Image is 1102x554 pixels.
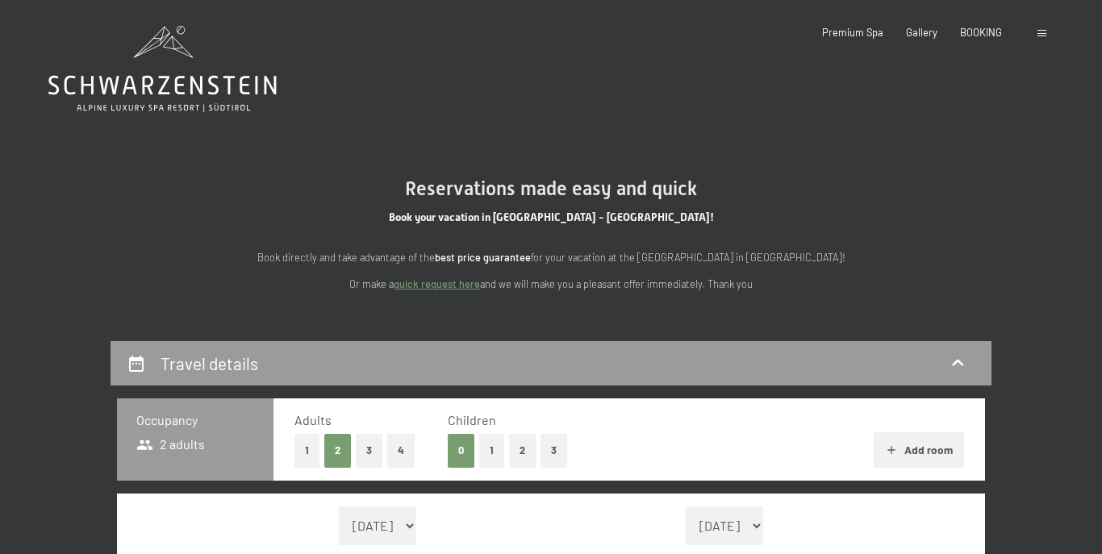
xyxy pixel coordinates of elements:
[228,276,874,292] p: Or make a and we will make you a pleasant offer immediately. Thank you
[136,411,254,429] h3: Occupancy
[294,412,332,427] span: Adults
[906,26,937,39] a: Gallery
[356,434,382,467] button: 3
[161,353,258,373] h2: Travel details
[389,210,714,223] span: Book your vacation in [GEOGRAPHIC_DATA] - [GEOGRAPHIC_DATA]!
[874,432,963,468] button: Add room
[479,434,504,467] button: 1
[448,434,474,467] button: 0
[509,434,536,467] button: 2
[435,251,531,264] strong: best price guarantee
[136,435,205,453] span: 2 adults
[394,277,480,290] a: quick request here
[541,434,567,467] button: 3
[448,412,496,427] span: Children
[405,177,697,200] span: Reservations made easy and quick
[387,434,415,467] button: 4
[294,434,319,467] button: 1
[960,26,1002,39] a: BOOKING
[324,434,351,467] button: 2
[228,249,874,265] p: Book directly and take advantage of the for your vacation at the [GEOGRAPHIC_DATA] in [GEOGRAPHIC...
[822,26,883,39] a: Premium Spa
